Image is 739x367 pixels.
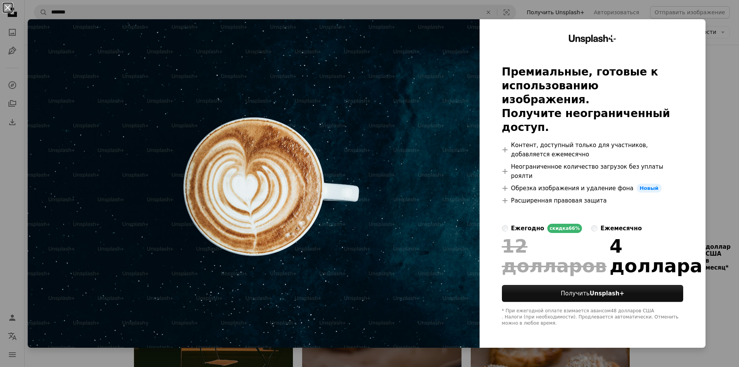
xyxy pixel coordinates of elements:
[502,107,670,134] font: Получите неограниченный доступ.
[611,308,654,313] font: 48 долларов США
[502,65,658,106] font: Премиальные, готовые к использованию изображения.
[502,225,508,231] input: ежегодноскидка66%
[706,257,726,271] font: в месяц
[591,225,597,231] input: ежемесячно
[511,197,607,204] font: Расширенная правовая защита
[706,243,731,257] font: доллар США
[511,225,544,232] font: ежегодно
[600,225,642,232] font: ежемесячно
[561,290,590,297] font: Получить
[511,185,634,192] font: Обрезка изображения и удаление фона
[511,142,648,158] font: Контент, доступный только для участников, добавляется ежемесячно
[590,290,624,297] font: Unsplash+
[502,314,679,326] font: . Налоги (при необходимости). Продлевается автоматически. Отменить можно в любое время.
[502,308,611,313] font: * При ежегодной оплате взимается авансом
[502,285,684,302] button: ПолучитьUnsplash+
[550,226,569,231] font: скидка
[502,235,607,277] font: 12 долларов
[511,163,664,179] font: Неограниченное количество загрузок без уплаты роялти
[568,226,580,231] font: 66%
[640,185,659,191] font: Новый
[610,235,702,277] font: 4 доллара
